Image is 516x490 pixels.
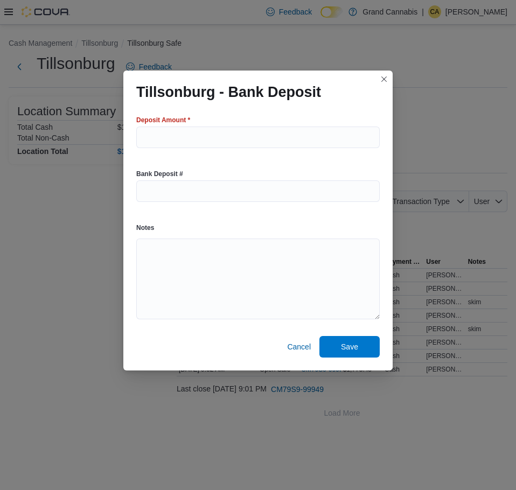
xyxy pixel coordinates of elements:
button: Cancel [283,336,315,358]
span: Cancel [287,341,311,352]
label: Bank Deposit # [136,170,183,178]
button: Save [319,336,380,358]
label: Deposit Amount * [136,116,190,124]
span: Save [341,341,358,352]
h1: Tillsonburg - Bank Deposit [136,83,321,101]
button: Closes this modal window [378,73,391,86]
label: Notes [136,223,154,232]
